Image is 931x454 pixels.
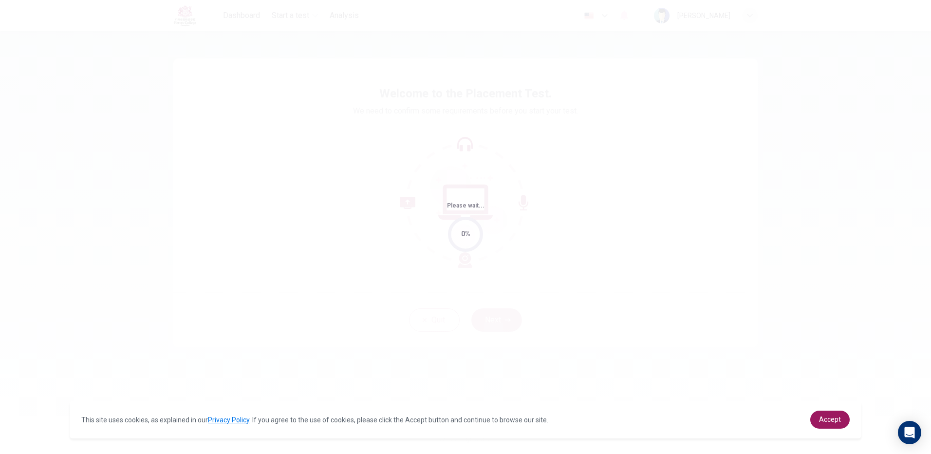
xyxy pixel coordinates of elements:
[447,202,484,209] span: Please wait...
[461,228,470,240] div: 0%
[819,416,841,423] span: Accept
[810,411,850,429] a: dismiss cookie message
[208,416,249,424] a: Privacy Policy
[81,416,548,424] span: This site uses cookies, as explained in our . If you agree to the use of cookies, please click th...
[70,401,861,438] div: cookieconsent
[898,421,921,444] div: Open Intercom Messenger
